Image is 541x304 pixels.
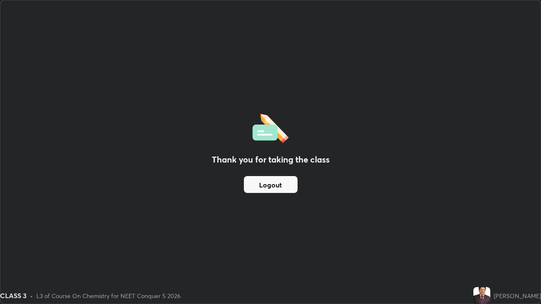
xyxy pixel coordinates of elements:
button: Logout [244,176,298,193]
h2: Thank you for taking the class [212,153,330,166]
div: [PERSON_NAME] [494,291,541,300]
div: • [30,291,33,300]
div: L3 of Course On Chemistry for NEET Conquer 5 2026 [36,291,180,300]
img: 682439f971974016be8beade0d312caf.jpg [473,287,490,304]
img: offlineFeedback.1438e8b3.svg [252,111,289,143]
